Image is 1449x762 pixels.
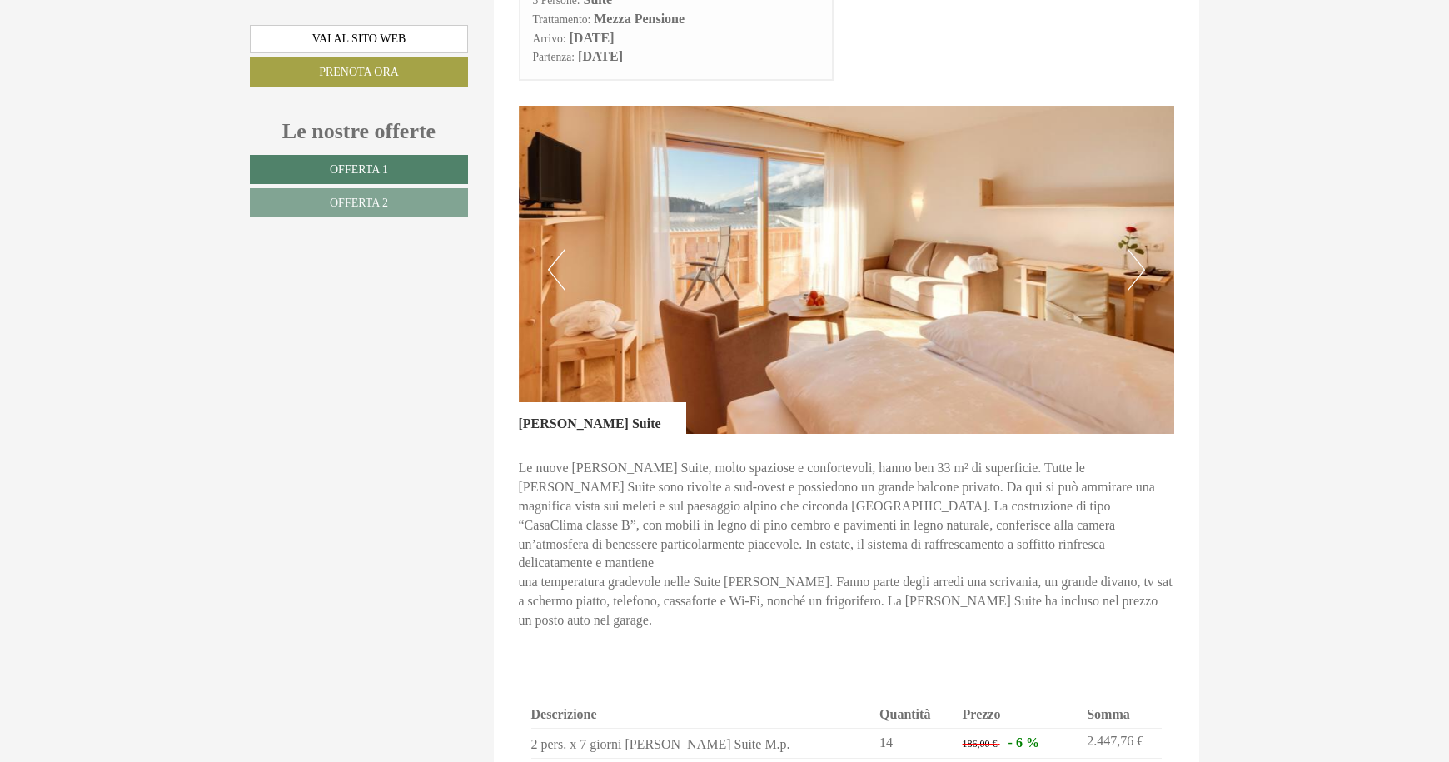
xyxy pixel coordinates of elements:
[533,51,575,63] small: Partenza:
[330,163,388,176] span: Offerta 1
[963,738,998,750] span: 186,00 €
[594,12,685,26] b: Mezza Pensione
[1080,702,1162,728] th: Somma
[519,459,1175,630] p: Le nuove [PERSON_NAME] Suite, molto spaziose e confortevoli, hanno ben 33 m² di superficie. Tutte...
[578,49,623,63] b: [DATE]
[1080,728,1162,758] td: 2.447,76 €
[570,31,615,45] b: [DATE]
[1128,249,1145,291] button: Next
[519,402,686,434] div: [PERSON_NAME] Suite
[531,728,874,758] td: 2 pers. x 7 giorni [PERSON_NAME] Suite M.p.
[250,25,468,53] a: Vai al sito web
[531,702,874,728] th: Descrizione
[873,702,956,728] th: Quantità
[250,116,468,147] div: Le nostre offerte
[1008,735,1039,750] span: - 6 %
[519,106,1175,434] img: image
[956,702,1081,728] th: Prezzo
[250,57,468,87] a: Prenota ora
[533,13,591,26] small: Trattamento:
[330,197,388,209] span: Offerta 2
[873,728,956,758] td: 14
[533,32,566,45] small: Arrivo:
[548,249,565,291] button: Previous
